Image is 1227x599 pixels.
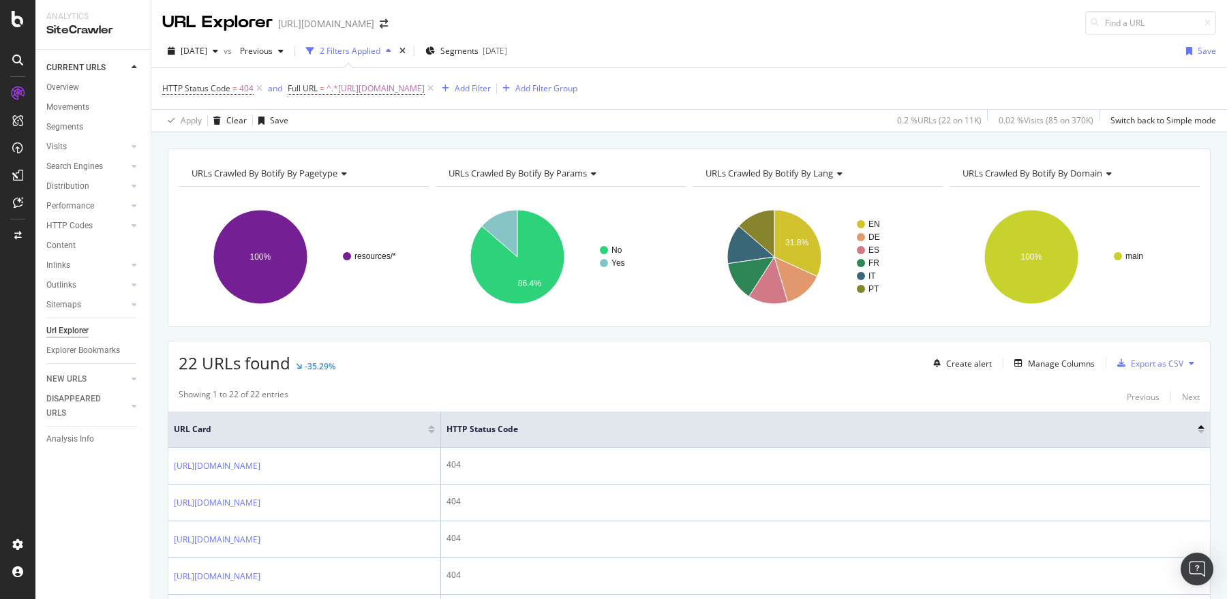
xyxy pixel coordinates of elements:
[239,79,254,98] span: 404
[1127,388,1160,405] button: Previous
[162,82,230,94] span: HTTP Status Code
[46,80,79,95] div: Overview
[868,258,879,268] text: FR
[436,198,686,316] svg: A chart.
[174,496,260,510] a: [URL][DOMAIN_NAME]
[1127,391,1160,403] div: Previous
[928,352,992,374] button: Create alert
[46,120,83,134] div: Segments
[46,199,127,213] a: Performance
[327,79,425,98] span: ^.*[URL][DOMAIN_NAME]
[192,167,337,179] span: URLs Crawled By Botify By pagetype
[1085,11,1216,35] input: Find a URL
[234,45,273,57] span: Previous
[46,343,141,358] a: Explorer Bookmarks
[46,219,127,233] a: HTTP Codes
[611,258,625,268] text: Yes
[436,80,491,97] button: Add Filter
[46,324,141,338] a: Url Explorer
[1131,358,1183,369] div: Export as CSV
[1110,114,1216,126] div: Switch back to Simple mode
[897,114,982,126] div: 0.2 % URLs ( 22 on 11K )
[868,219,880,229] text: EN
[46,199,94,213] div: Performance
[46,372,127,386] a: NEW URLS
[268,82,282,95] button: and
[785,238,808,247] text: 31.8%
[46,159,103,174] div: Search Engines
[868,232,880,242] text: DE
[946,358,992,369] div: Create alert
[46,120,141,134] a: Segments
[232,82,237,94] span: =
[278,17,374,31] div: [URL][DOMAIN_NAME]
[181,114,202,126] div: Apply
[162,11,273,34] div: URL Explorer
[162,40,224,62] button: [DATE]
[179,198,429,316] svg: A chart.
[46,179,127,194] a: Distribution
[1181,553,1213,585] div: Open Intercom Messenger
[46,278,127,292] a: Outlinks
[1125,251,1143,261] text: main
[1198,45,1216,57] div: Save
[46,11,140,22] div: Analytics
[446,569,1205,581] div: 404
[46,278,76,292] div: Outlinks
[181,45,207,57] span: 2025 Aug. 27th
[46,392,115,420] div: DISAPPEARED URLS
[1181,40,1216,62] button: Save
[305,360,335,372] div: -35.29%
[179,352,290,374] span: 22 URLs found
[162,110,202,132] button: Apply
[46,179,89,194] div: Distribution
[226,114,247,126] div: Clear
[1028,358,1095,369] div: Manage Columns
[320,45,380,57] div: 2 Filters Applied
[208,110,247,132] button: Clear
[515,82,577,94] div: Add Filter Group
[446,162,673,184] h4: URLs Crawled By Botify By params
[446,495,1205,508] div: 404
[179,388,288,405] div: Showing 1 to 22 of 22 entries
[46,372,87,386] div: NEW URLS
[960,162,1187,184] h4: URLs Crawled By Botify By domain
[46,80,141,95] a: Overview
[46,324,89,338] div: Url Explorer
[354,251,396,261] text: resources/*
[46,392,127,420] a: DISAPPEARED URLS
[320,82,324,94] span: =
[46,22,140,38] div: SiteCrawler
[440,45,479,57] span: Segments
[46,432,94,446] div: Analysis Info
[1112,352,1183,374] button: Export as CSV
[270,114,288,126] div: Save
[446,459,1205,471] div: 404
[268,82,282,94] div: and
[46,239,76,253] div: Content
[446,423,1177,435] span: HTTP Status Code
[46,61,106,75] div: CURRENT URLS
[46,298,81,312] div: Sitemaps
[497,80,577,97] button: Add Filter Group
[868,284,879,294] text: PT
[174,570,260,583] a: [URL][DOMAIN_NAME]
[46,258,70,273] div: Inlinks
[693,198,943,316] svg: A chart.
[234,40,289,62] button: Previous
[999,114,1093,126] div: 0.02 % Visits ( 85 on 370K )
[301,40,397,62] button: 2 Filters Applied
[46,219,93,233] div: HTTP Codes
[868,271,876,281] text: IT
[449,167,587,179] span: URLs Crawled By Botify By params
[46,140,67,154] div: Visits
[174,459,260,473] a: [URL][DOMAIN_NAME]
[46,100,89,114] div: Movements
[253,110,288,132] button: Save
[950,198,1200,316] svg: A chart.
[174,423,425,435] span: URL Card
[46,343,120,358] div: Explorer Bookmarks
